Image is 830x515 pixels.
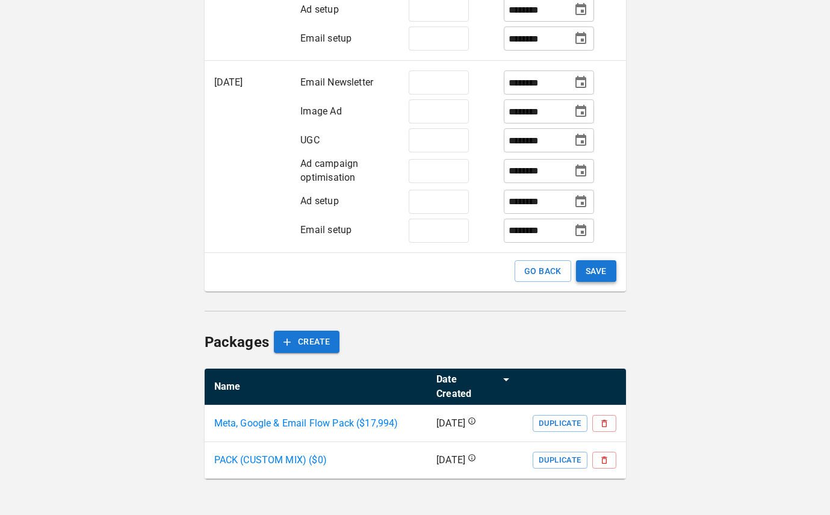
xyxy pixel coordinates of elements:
p: PACK (CUSTOM MIX) ($ 0 ) [214,453,327,467]
span: Image Ad [300,105,341,117]
button: Choose date, selected date is Nov 1, 2025 [571,161,591,181]
button: CREATE [274,331,339,353]
button: Choose date, selected date is Oct 1, 2025 [571,28,591,49]
span: Email setup [300,33,352,44]
button: GO BACK [515,260,571,282]
span: Email setup [300,224,352,236]
a: PACK (CUSTOM MIX) ($0) [214,453,327,467]
th: Name [205,369,427,405]
span: Email Newsletter [300,76,373,88]
button: Choose date, selected date is Jan 1, 2026 [571,130,591,151]
button: Choose date, selected date is Nov 1, 2025 [571,101,591,122]
button: SAVE [576,260,616,282]
p: [DATE] [436,417,465,431]
div: Date Created [436,372,494,401]
span: UGC [300,134,320,146]
button: Duplicate [533,452,587,469]
p: Meta, Google & Email Flow Pack ($ 17,994 ) [214,416,398,431]
table: simple table [205,369,626,479]
td: [DATE] [205,61,291,252]
button: Choose date, selected date is Nov 1, 2025 [571,220,591,241]
span: Ad setup [300,195,338,207]
span: Ad setup [300,4,338,15]
button: Choose date, selected date is Nov 1, 2025 [571,192,591,212]
a: Meta, Google & Email Flow Pack ($17,994) [214,416,398,431]
button: Duplicate [533,415,587,432]
h6: Packages [205,331,269,354]
button: Choose date, selected date is Nov 1, 2025 [571,72,591,93]
span: Ad campaign optimisation [300,158,358,183]
p: [DATE] [436,454,465,467]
